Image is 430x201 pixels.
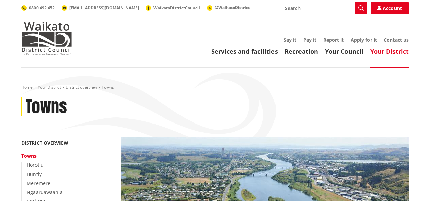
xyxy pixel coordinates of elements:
a: Your District [370,47,409,55]
a: District overview [66,84,97,90]
a: Your District [38,84,61,90]
a: [EMAIL_ADDRESS][DOMAIN_NAME] [62,5,139,11]
span: [EMAIL_ADDRESS][DOMAIN_NAME] [69,5,139,11]
a: Home [21,84,33,90]
a: @WaikatoDistrict [207,5,250,10]
a: Account [371,2,409,14]
a: Apply for it [351,37,377,43]
input: Search input [281,2,367,14]
nav: breadcrumb [21,85,409,90]
a: Pay it [303,37,316,43]
a: Say it [284,37,296,43]
a: Towns [21,153,37,159]
span: WaikatoDistrictCouncil [153,5,200,11]
a: Services and facilities [211,47,278,55]
a: Contact us [384,37,409,43]
a: Meremere [27,180,50,186]
a: WaikatoDistrictCouncil [146,5,200,11]
a: 0800 492 452 [21,5,55,11]
span: 0800 492 452 [29,5,55,11]
a: Huntly [27,171,42,177]
a: Your Council [325,47,363,55]
span: Towns [102,84,114,90]
h1: Towns [26,97,67,117]
a: Recreation [285,47,318,55]
span: @WaikatoDistrict [215,5,250,10]
a: District overview [21,140,68,146]
a: Horotiu [27,162,44,168]
a: Ngaaruawaahia [27,189,63,195]
a: Report it [323,37,344,43]
img: Waikato District Council - Te Kaunihera aa Takiwaa o Waikato [21,22,72,55]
